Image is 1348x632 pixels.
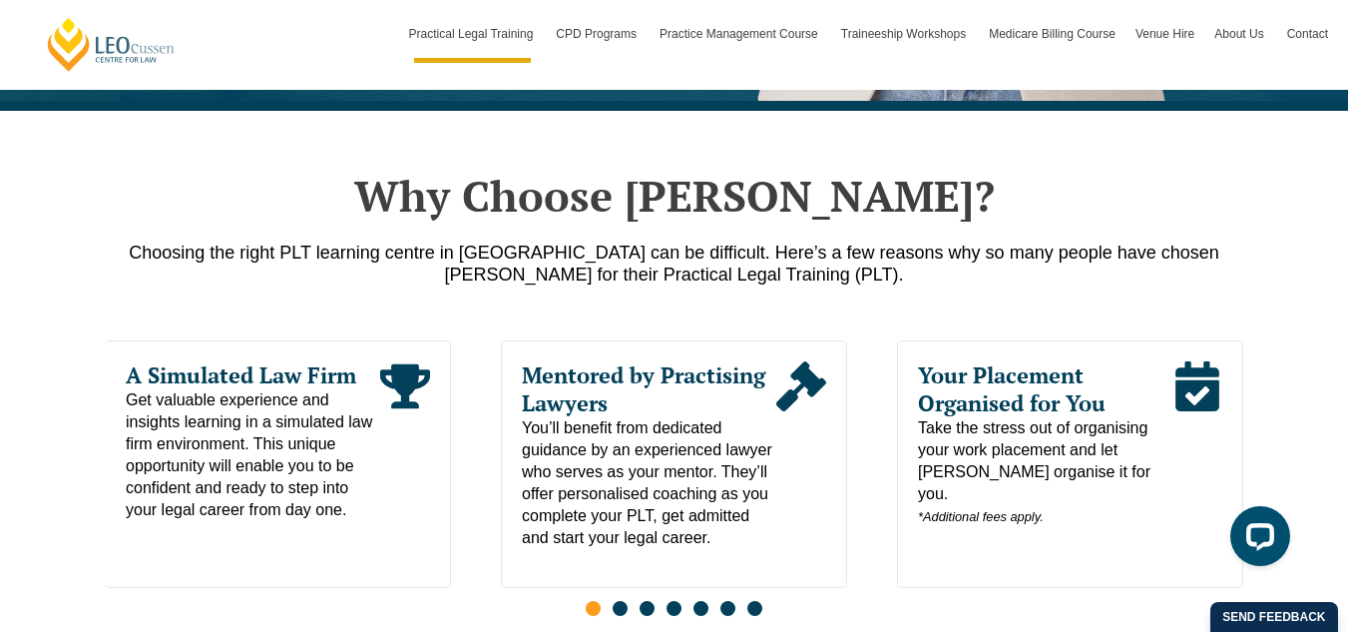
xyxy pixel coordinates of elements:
a: CPD Programs [546,5,650,63]
div: Read More [380,361,430,521]
span: Go to slide 4 [667,601,681,616]
span: Go to slide 6 [720,601,735,616]
a: Contact [1277,5,1338,63]
a: Practice Management Course [650,5,831,63]
a: Medicare Billing Course [979,5,1125,63]
span: Go to slide 2 [613,601,628,616]
span: Go to slide 1 [586,601,601,616]
a: Venue Hire [1125,5,1204,63]
div: Read More [776,361,826,549]
span: Go to slide 5 [693,601,708,616]
div: Slides [106,340,1243,628]
div: Read More [1171,361,1221,528]
div: 2 / 7 [501,340,847,588]
em: *Additional fees apply. [918,509,1044,524]
div: 1 / 7 [105,340,451,588]
a: Traineeship Workshops [831,5,979,63]
iframe: LiveChat chat widget [1214,498,1298,582]
a: [PERSON_NAME] Centre for Law [45,16,178,73]
span: A Simulated Law Firm [126,361,380,389]
span: Go to slide 3 [640,601,655,616]
span: Go to slide 7 [747,601,762,616]
a: About Us [1204,5,1276,63]
span: Take the stress out of organising your work placement and let [PERSON_NAME] organise it for you. [918,417,1172,528]
p: Choosing the right PLT learning centre in [GEOGRAPHIC_DATA] can be difficult. Here’s a few reason... [106,242,1243,286]
div: 3 / 7 [897,340,1243,588]
a: Practical Legal Training [399,5,547,63]
h2: Why Choose [PERSON_NAME]? [106,171,1243,221]
span: Get valuable experience and insights learning in a simulated law firm environment. This unique op... [126,389,380,521]
span: Your Placement Organised for You [918,361,1172,417]
span: You’ll benefit from dedicated guidance by an experienced lawyer who serves as your mentor. They’l... [522,417,776,549]
span: Mentored by Practising Lawyers [522,361,776,417]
